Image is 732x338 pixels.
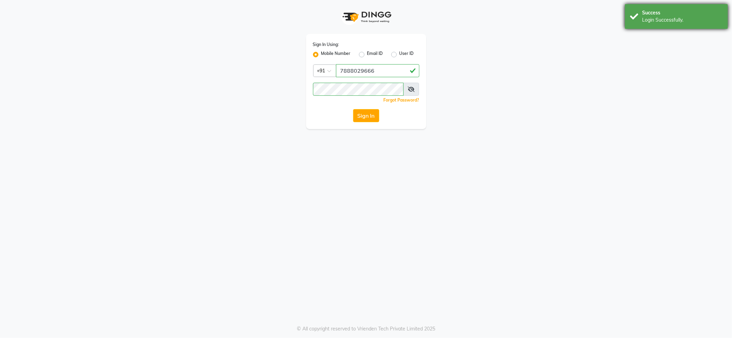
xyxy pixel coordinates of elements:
label: Email ID [367,50,383,59]
img: logo1.svg [339,7,394,27]
a: Forgot Password? [384,97,419,103]
div: Login Successfully. [642,16,723,24]
div: Success [642,9,723,16]
label: User ID [399,50,414,59]
label: Mobile Number [321,50,351,59]
label: Sign In Using: [313,42,339,48]
button: Sign In [353,109,379,122]
input: Username [313,83,404,96]
input: Username [336,64,419,77]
